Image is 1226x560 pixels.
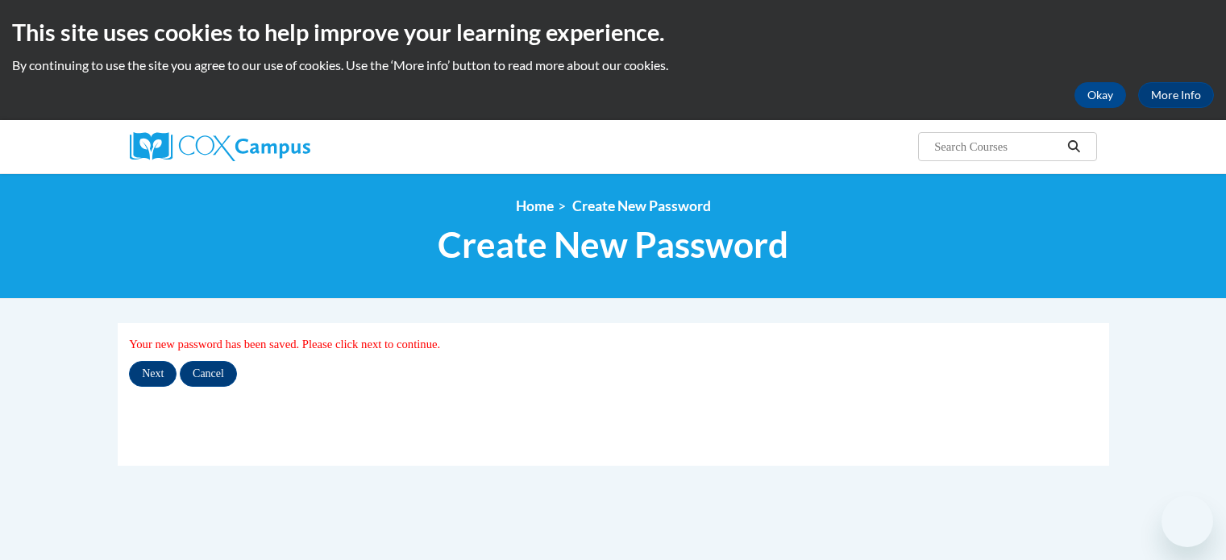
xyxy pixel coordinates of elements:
[130,132,310,161] img: Cox Campus
[1074,82,1126,108] button: Okay
[438,223,788,266] span: Create New Password
[130,132,436,161] a: Cox Campus
[180,361,237,387] input: Cancel
[129,361,177,387] input: Next
[1138,82,1214,108] a: More Info
[129,338,440,351] span: Your new password has been saved. Please click next to continue.
[1062,137,1086,156] button: Search
[572,197,711,214] span: Create New Password
[933,137,1062,156] input: Search Courses
[516,197,554,214] a: Home
[12,16,1214,48] h2: This site uses cookies to help improve your learning experience.
[12,56,1214,74] p: By continuing to use the site you agree to our use of cookies. Use the ‘More info’ button to read...
[1162,496,1213,547] iframe: Button to launch messaging window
